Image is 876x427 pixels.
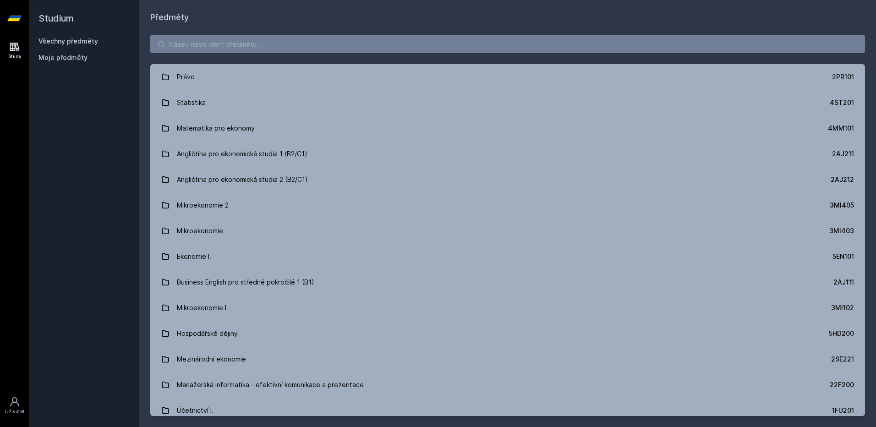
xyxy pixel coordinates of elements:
[2,392,27,420] a: Uživatel
[830,380,854,389] div: 22F200
[177,196,229,214] div: Mikroekonomie 2
[5,408,24,415] div: Uživatel
[177,247,211,266] div: Ekonomie I.
[833,278,854,287] div: 2AJ111
[177,299,226,317] div: Mikroekonomie I
[150,167,865,192] a: Angličtina pro ekonomická studia 2 (B2/C1) 2AJ212
[38,53,88,62] span: Moje předměty
[38,37,98,45] a: Všechny předměty
[831,303,854,312] div: 3MI102
[832,406,854,415] div: 1FU201
[830,98,854,107] div: 4ST201
[831,355,854,364] div: 2SE221
[832,252,854,261] div: 5EN101
[177,170,308,189] div: Angličtina pro ekonomická studia 2 (B2/C1)
[150,141,865,167] a: Angličtina pro ekonomická studia 1 (B2/C1) 2AJ211
[177,350,246,368] div: Mezinárodní ekonomie
[150,218,865,244] a: Mikroekonomie 3MI403
[177,324,238,343] div: Hospodářské dějiny
[177,119,255,137] div: Matematika pro ekonomy
[150,346,865,372] a: Mezinárodní ekonomie 2SE221
[2,37,27,65] a: Study
[828,124,854,133] div: 4MM101
[829,226,854,235] div: 3MI403
[829,329,854,338] div: 5HD200
[150,321,865,346] a: Hospodářské dějiny 5HD200
[150,269,865,295] a: Business English pro středně pokročilé 1 (B1) 2AJ111
[150,90,865,115] a: Statistika 4ST201
[177,273,314,291] div: Business English pro středně pokročilé 1 (B1)
[150,398,865,423] a: Účetnictví I. 1FU201
[831,175,854,184] div: 2AJ212
[832,149,854,159] div: 2AJ211
[150,244,865,269] a: Ekonomie I. 5EN101
[150,11,865,24] h1: Předměty
[8,53,22,60] div: Study
[830,201,854,210] div: 3MI405
[150,35,865,53] input: Název nebo ident předmětu…
[150,115,865,141] a: Matematika pro ekonomy 4MM101
[177,93,206,112] div: Statistika
[832,72,854,82] div: 2PR101
[177,145,307,163] div: Angličtina pro ekonomická studia 1 (B2/C1)
[150,192,865,218] a: Mikroekonomie 2 3MI405
[150,372,865,398] a: Manažerská informatika - efektivní komunikace a prezentace 22F200
[150,295,865,321] a: Mikroekonomie I 3MI102
[177,222,223,240] div: Mikroekonomie
[177,68,195,86] div: Právo
[177,376,364,394] div: Manažerská informatika - efektivní komunikace a prezentace
[177,401,214,420] div: Účetnictví I.
[150,64,865,90] a: Právo 2PR101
